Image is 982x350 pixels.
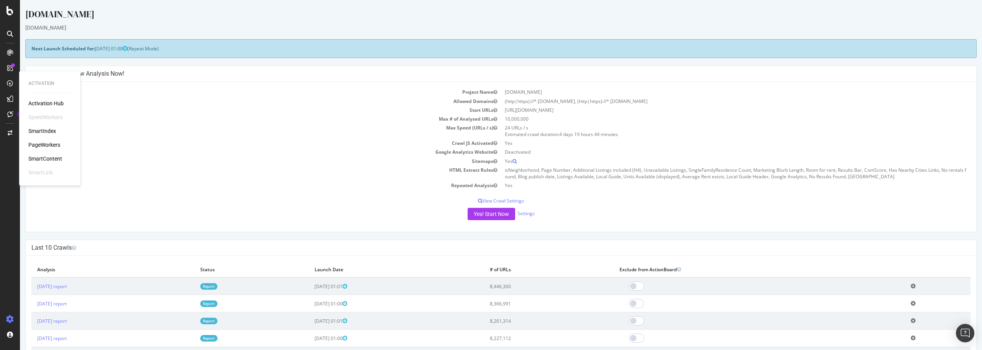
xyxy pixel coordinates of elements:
[17,335,47,342] a: [DATE] report
[16,111,23,118] div: Tooltip anchor
[289,262,464,277] th: Launch Date
[295,318,327,324] span: [DATE] 01:01
[12,45,75,52] strong: Next Launch Scheduled for:
[17,300,47,307] a: [DATE] report
[481,106,951,114] td: [URL][DOMAIN_NAME]
[464,295,594,312] td: 8,366,991
[295,335,327,342] span: [DATE] 01:00
[594,262,885,277] th: Exclude from ActionBoard
[539,131,598,138] span: 4 days 19 hours 44 minutes
[481,114,951,123] td: 10,000,000
[464,262,594,277] th: # of URLs
[12,197,951,204] p: View Crawl Settings
[28,113,63,121] div: SpeedWorkers
[12,88,481,96] td: Project Name
[180,300,198,307] a: Report
[12,123,481,139] td: Max Speed (URLs / s)
[481,97,951,106] td: (http|https)://*.[DOMAIN_NAME], (http|https)://*.[DOMAIN_NAME]
[12,97,481,106] td: Allowed Domains
[12,70,951,78] h4: Configure your New Analysis Now!
[180,283,198,290] a: Report
[481,148,951,156] td: Deactivated
[28,141,60,149] a: PageWorkers
[481,139,951,148] td: Yes
[5,39,957,58] div: (Repeat Mode)
[12,181,481,190] td: Repeated Analysis
[481,157,951,166] td: Yes
[5,8,957,24] div: [DOMAIN_NAME]
[12,148,481,156] td: Google Analytics Website
[498,210,515,217] a: Settings
[295,283,327,290] span: [DATE] 01:01
[175,262,289,277] th: Status
[12,106,481,114] td: Start URLs
[180,335,198,342] a: Report
[295,300,327,307] span: [DATE] 01:00
[481,88,951,96] td: [DOMAIN_NAME]
[28,100,64,107] a: Activation Hub
[12,157,481,166] td: Sitemaps
[464,312,594,330] td: 8,261,314
[12,114,481,123] td: Max # of Analysed URLs
[956,324,974,342] div: Open Intercom Messenger
[12,262,175,277] th: Analysis
[5,24,957,32] div: [DOMAIN_NAME]
[75,45,107,52] span: [DATE] 01:00
[28,155,62,163] a: SmartContent
[28,80,71,87] div: Activation
[481,166,951,181] td: isNeighborhood, Page Number, Additional Listings included (H4), Unavailable Listings, SingleFamil...
[464,330,594,347] td: 8,227,112
[12,244,951,252] h4: Last 10 Crawls
[481,123,951,139] td: 24 URLs / s Estimated crawl duration:
[28,127,56,135] a: SmartIndex
[28,169,53,176] div: SmartLink
[180,318,198,324] a: Report
[17,318,47,324] a: [DATE] report
[12,139,481,148] td: Crawl JS Activated
[448,208,495,220] button: Yes! Start Now
[12,166,481,181] td: HTML Extract Rules
[17,283,47,290] a: [DATE] report
[481,181,951,190] td: Yes
[464,277,594,295] td: 8,446,300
